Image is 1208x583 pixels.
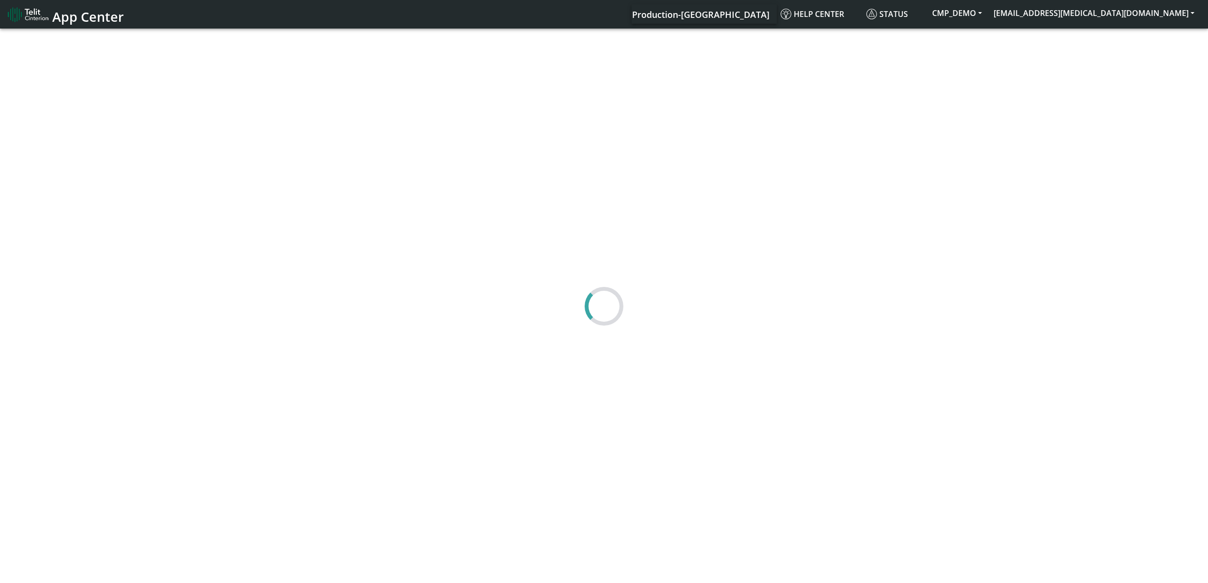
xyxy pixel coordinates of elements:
[781,9,844,19] span: Help center
[988,4,1200,22] button: [EMAIL_ADDRESS][MEDICAL_DATA][DOMAIN_NAME]
[8,4,122,25] a: App Center
[777,4,862,24] a: Help center
[926,4,988,22] button: CMP_DEMO
[781,9,791,19] img: knowledge.svg
[632,4,769,24] a: Your current platform instance
[8,7,48,22] img: logo-telit-cinterion-gw-new.png
[866,9,877,19] img: status.svg
[52,8,124,26] span: App Center
[862,4,926,24] a: Status
[632,9,770,20] span: Production-[GEOGRAPHIC_DATA]
[866,9,908,19] span: Status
